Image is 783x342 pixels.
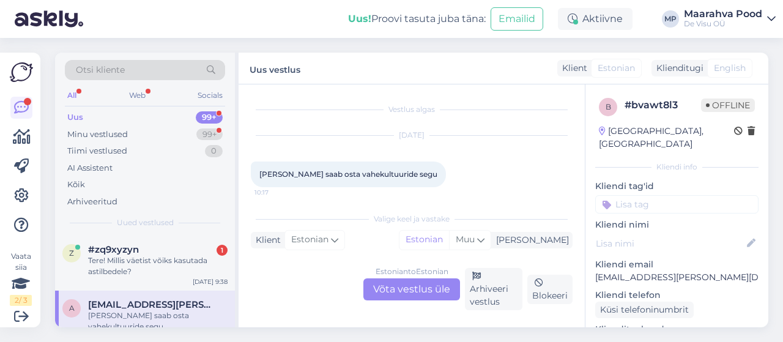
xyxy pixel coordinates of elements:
div: [GEOGRAPHIC_DATA], [GEOGRAPHIC_DATA] [599,125,734,151]
div: Minu vestlused [67,128,128,141]
div: # bvawt8l3 [625,98,701,113]
div: Maarahva Pood [684,9,762,19]
div: [PERSON_NAME] [491,234,569,247]
p: Kliendi tag'id [595,180,759,193]
button: Emailid [491,7,543,31]
div: De Visu OÜ [684,19,762,29]
div: Uus [67,111,83,124]
input: Lisa nimi [596,237,744,250]
div: Proovi tasuta juba täna: [348,12,486,26]
img: Askly Logo [10,62,33,82]
span: z [69,248,74,258]
div: Web [127,87,148,103]
span: Uued vestlused [117,217,174,228]
div: MP [662,10,679,28]
div: Blokeeri [527,275,573,304]
span: Estonian [291,233,328,247]
span: [PERSON_NAME] saab osta vahekultuuride segu [259,169,437,179]
div: Arhiveeritud [67,196,117,208]
input: Lisa tag [595,195,759,214]
div: Kliendi info [595,162,759,173]
div: [DATE] 9:38 [193,277,228,286]
div: Tiimi vestlused [67,145,127,157]
div: 2 / 3 [10,295,32,306]
span: #zq9xyzyn [88,244,139,255]
p: Klienditeekond [595,323,759,336]
div: Estonian [399,231,449,249]
div: Võta vestlus üle [363,278,460,300]
div: AI Assistent [67,162,113,174]
span: b [606,102,611,111]
div: Vestlus algas [251,104,573,115]
div: Tere! Millis väetist võiks kasutada astilbedele? [88,255,228,277]
div: Klient [251,234,281,247]
span: astra.trass@gmail.com [88,299,215,310]
span: 10:17 [254,188,300,197]
p: [EMAIL_ADDRESS][PERSON_NAME][DOMAIN_NAME] [595,271,759,284]
div: Valige keel ja vastake [251,214,573,225]
p: Kliendi nimi [595,218,759,231]
div: Klienditugi [651,62,703,75]
div: Klient [557,62,587,75]
div: Vaata siia [10,251,32,306]
div: 99+ [196,128,223,141]
span: Offline [701,99,755,112]
div: Kõik [67,179,85,191]
a: Maarahva PoodDe Visu OÜ [684,9,776,29]
b: Uus! [348,13,371,24]
div: 1 [217,245,228,256]
div: 99+ [196,111,223,124]
div: 0 [205,145,223,157]
div: [PERSON_NAME] saab osta vahekultuuride segu [88,310,228,332]
span: Muu [456,234,475,245]
p: Kliendi telefon [595,289,759,302]
span: a [69,303,75,313]
span: Estonian [598,62,635,75]
div: [DATE] [251,130,573,141]
div: Socials [195,87,225,103]
div: Aktiivne [558,8,633,30]
div: Estonian to Estonian [376,266,448,277]
label: Uus vestlus [250,60,300,76]
div: Küsi telefoninumbrit [595,302,694,318]
span: Otsi kliente [76,64,125,76]
p: Kliendi email [595,258,759,271]
div: Arhiveeri vestlus [465,268,522,310]
span: English [714,62,746,75]
div: All [65,87,79,103]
